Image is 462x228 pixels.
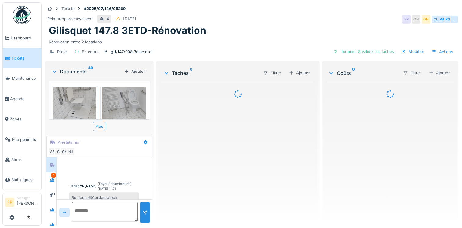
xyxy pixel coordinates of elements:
div: En cours [82,49,99,55]
div: Plus [93,122,106,131]
div: FP [402,15,411,24]
div: Projet [57,49,68,55]
div: Modifier [399,47,427,56]
div: Terminer & valider les tâches [331,47,396,56]
a: Zones [3,109,41,129]
a: Tickets [3,48,41,68]
span: Statistiques [11,177,39,183]
div: Filtrer [260,68,284,77]
div: AB [48,147,56,156]
span: Stock [11,157,39,163]
div: [DATE] [123,16,136,22]
div: [Foyer Schaerbeekois] [DATE] 11:23 [98,182,139,191]
div: Rénovation entre 2 locations [49,37,455,45]
li: FP [5,198,14,207]
div: 6 [51,173,56,178]
span: Zones [10,116,39,122]
div: OH [422,15,430,24]
div: OH [412,15,420,24]
a: Stock [3,149,41,170]
a: Dashboard [3,28,41,48]
div: Peinture/parachèvement [47,16,93,22]
sup: 0 [352,69,355,77]
h1: Gilisquet 147.8 3ETD-Rénovation [49,25,206,36]
span: Maintenance [12,75,39,81]
a: Équipements [3,129,41,149]
div: 4 [107,16,109,22]
img: a9ytq688go52bgpvxuhggp6t5d9g [102,87,145,145]
div: Actions [429,47,456,56]
div: [PERSON_NAME] [70,184,96,189]
div: Tickets [61,6,75,12]
div: PB [438,15,446,24]
div: Manager [17,196,39,200]
img: nsq47g12zzpgyf1jieubdsivmk3g [53,87,96,145]
div: CL [431,15,440,24]
div: OH [60,147,69,156]
span: Tickets [11,55,39,61]
div: Tâches [163,69,258,77]
div: Coûts [328,69,398,77]
div: Ajouter [122,67,147,75]
a: Agenda [3,89,41,109]
div: gili/147/008 3ème droit [111,49,154,55]
div: Prestataires [57,139,79,145]
a: Statistiques [3,170,41,190]
div: … [450,15,458,24]
div: Documents [51,68,122,75]
img: Badge_color-CXgf-gQk.svg [13,6,31,24]
div: Ajouter [426,69,452,77]
a: FP Manager[PERSON_NAME] [5,196,39,210]
div: RG [444,15,452,24]
strong: #2025/07/146/05269 [82,6,128,12]
sup: 0 [190,69,193,77]
span: Dashboard [11,35,39,41]
li: [PERSON_NAME] [17,196,39,209]
div: Filtrer [400,68,424,77]
sup: 48 [88,68,93,75]
div: C [54,147,63,156]
span: Agenda [10,96,39,102]
span: Équipements [12,137,39,142]
div: Ajouter [286,69,312,77]
div: NJ [66,147,75,156]
a: Maintenance [3,68,41,89]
